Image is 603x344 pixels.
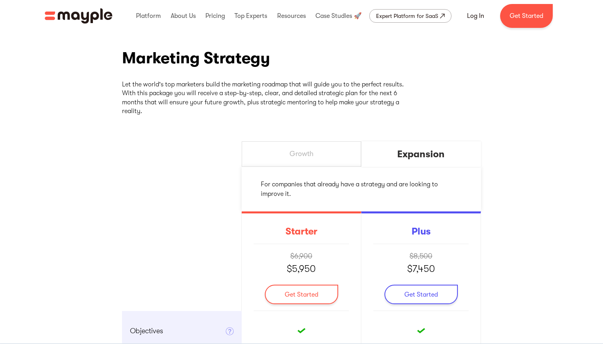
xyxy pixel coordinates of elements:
a: Expert Platform for SaaS [369,9,451,23]
div: Top Experts [233,3,269,29]
h2: Marketing Strategy [122,48,270,68]
img: Mayple logo [45,8,112,23]
div: Expansion [397,148,445,160]
p: $6,900 [290,251,312,262]
a: Get Started [500,4,553,28]
p: For companies that already have a strategy and are looking to improve it. [261,180,462,199]
a: Get Started [384,285,458,304]
div: Expert Platform for SaaS [376,11,438,21]
a: Get Started [265,285,338,304]
p: Let the world's top marketers build the marketing roadmap that will guide you to the perfect resu... [122,80,409,116]
h3: Plus [412,225,431,237]
p: $8,500 [410,251,432,262]
p: $7,450 [407,262,435,276]
div: Platform [134,3,163,29]
div: Growth [290,149,313,158]
div: About Us [169,3,198,29]
h3: Starter [286,225,317,237]
iframe: Chat Widget [476,258,603,344]
p: Objectives [130,326,163,336]
div: Pricing [203,3,227,29]
a: Log In [457,6,494,25]
a: home [45,8,112,23]
div: Resources [275,3,308,29]
p: $5,950 [287,262,316,276]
